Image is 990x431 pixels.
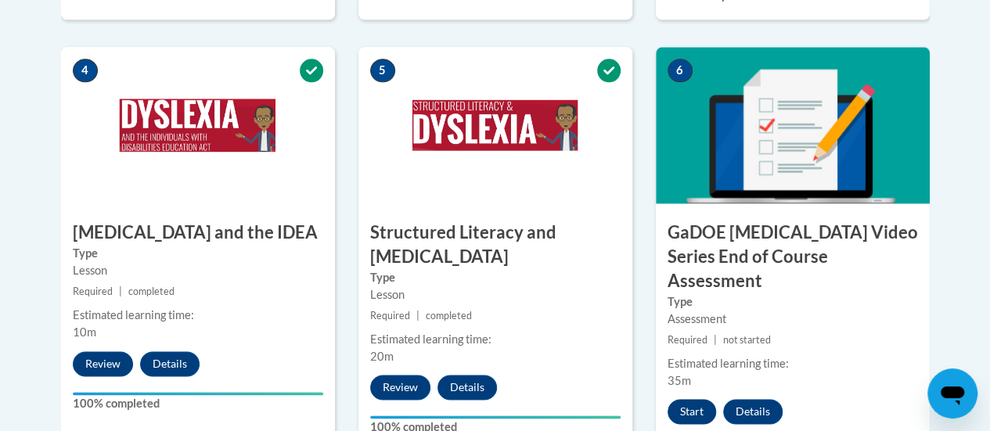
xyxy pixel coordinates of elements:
div: Estimated learning time: [370,331,621,348]
span: not started [723,334,771,346]
span: | [416,310,419,321]
button: Review [370,375,430,400]
div: Lesson [370,286,621,303]
div: Estimated learning time: [668,355,918,372]
img: Course Image [61,47,335,203]
button: Start [668,399,716,424]
span: 35m [668,374,691,387]
div: Your progress [73,392,323,395]
img: Course Image [358,47,632,203]
span: Required [370,310,410,321]
label: 100% completed [73,395,323,412]
label: Type [668,293,918,311]
button: Details [437,375,497,400]
h3: GaDOE [MEDICAL_DATA] Video Series End of Course Assessment [656,221,930,293]
span: Required [668,334,707,346]
span: 10m [73,325,96,339]
button: Details [140,351,200,376]
span: 6 [668,59,693,82]
iframe: Button to launch messaging window [927,368,977,418]
div: Assessment [668,311,918,328]
h3: Structured Literacy and [MEDICAL_DATA] [358,221,632,269]
button: Details [723,399,783,424]
h3: [MEDICAL_DATA] and the IDEA [61,221,335,245]
span: 5 [370,59,395,82]
span: completed [426,310,472,321]
img: Course Image [656,47,930,203]
span: 4 [73,59,98,82]
span: Required [73,286,113,297]
div: Estimated learning time: [73,307,323,324]
span: | [119,286,122,297]
label: Type [73,245,323,262]
label: Type [370,269,621,286]
span: completed [128,286,175,297]
span: | [714,334,717,346]
div: Your progress [370,415,621,418]
div: Lesson [73,262,323,279]
button: Review [73,351,133,376]
span: 20m [370,350,394,363]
